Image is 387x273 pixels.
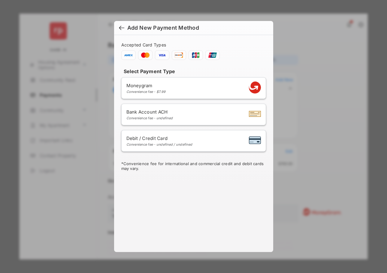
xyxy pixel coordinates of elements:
div: Add New Payment Method [127,25,199,31]
div: Convenience fee - undefined / undefined [126,142,192,147]
span: Accepted Card Types [121,42,169,47]
span: Bank Account ACH [126,109,173,115]
h4: Select Payment Type [121,68,266,74]
span: Moneygram [126,83,166,88]
div: Convenience fee - undefined [126,116,173,120]
div: Convenience fee - $7.99 [126,90,166,94]
span: Debit / Credit Card [126,135,192,141]
div: * Convenience fee for international and commercial credit and debit cards may vary. [121,161,266,172]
